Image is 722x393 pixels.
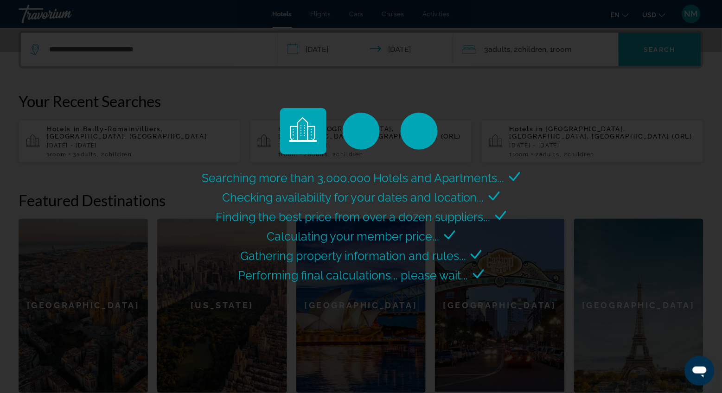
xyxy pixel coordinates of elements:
span: Calculating your member price... [267,229,440,243]
span: Gathering property information and rules... [240,249,466,263]
span: Finding the best price from over a dozen suppliers... [216,210,491,224]
span: Performing final calculations... please wait... [238,268,468,282]
span: Checking availability for your dates and location... [222,190,484,204]
iframe: Bouton de lancement de la fenêtre de messagerie [685,356,715,386]
span: Searching more than 3,000,000 Hotels and Apartments... [202,171,505,185]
